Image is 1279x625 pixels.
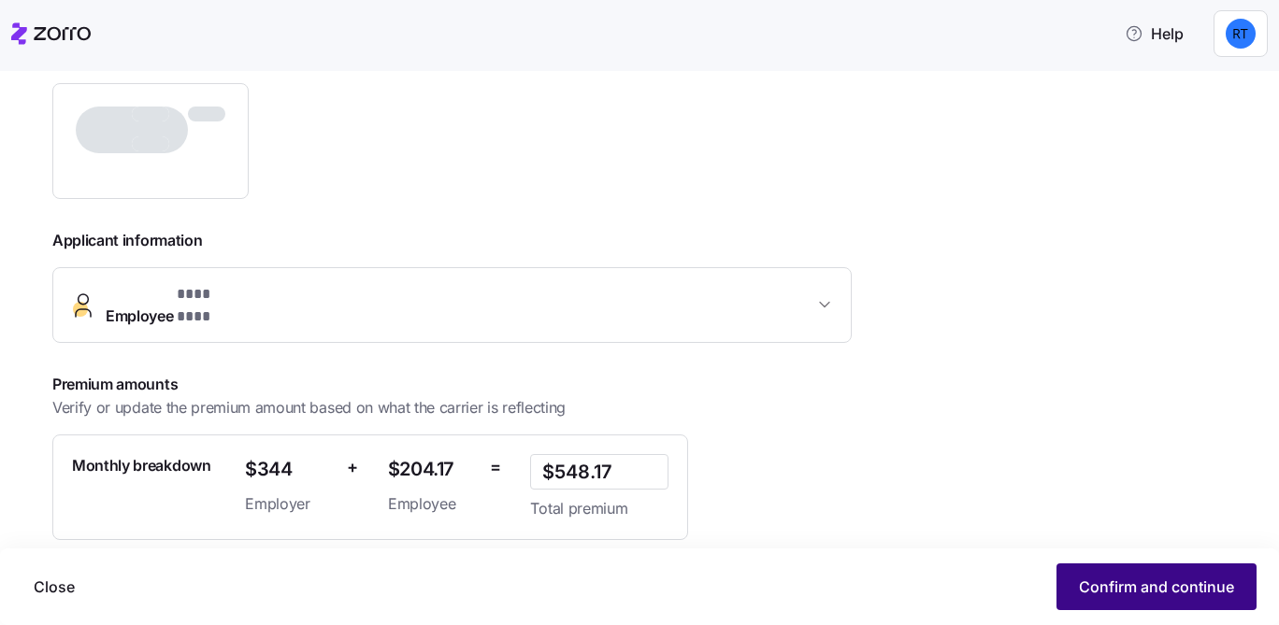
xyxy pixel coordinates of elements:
[52,229,852,252] span: Applicant information
[388,492,475,516] span: Employee
[245,454,332,485] span: $344
[1110,15,1199,52] button: Help
[1125,22,1184,45] span: Help
[1056,563,1257,610] button: Confirm and continue
[19,563,90,610] button: Close
[1226,19,1256,49] img: 5f2877d513728893112b27ff49910981
[52,373,691,396] span: Premium amounts
[34,575,75,598] span: Close
[388,454,475,485] span: $204.17
[347,454,358,481] span: +
[106,283,236,328] span: Employee
[1079,575,1234,598] span: Confirm and continue
[245,492,332,516] span: Employer
[72,454,211,477] span: Monthly breakdown
[52,396,566,419] span: Verify or update the premium amount based on what the carrier is reflecting
[530,497,668,520] span: Total premium
[490,454,501,481] span: =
